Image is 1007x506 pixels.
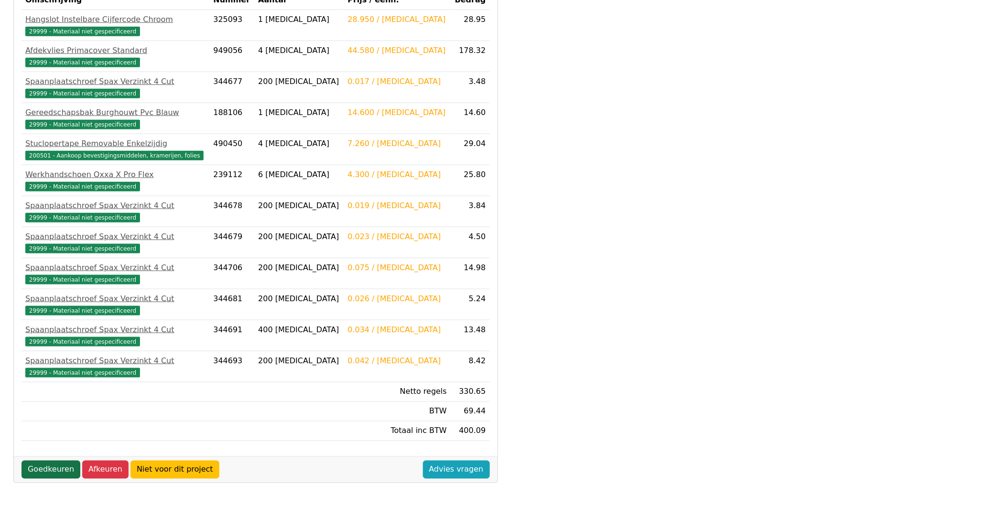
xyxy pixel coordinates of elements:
[25,368,140,378] span: 29999 - Materiaal niet gespecificeerd
[209,165,254,196] td: 239112
[451,165,490,196] td: 25.80
[347,169,447,180] div: 4.300 / [MEDICAL_DATA]
[25,14,206,25] div: Hangslot Instelbare Cijfercode Chroom
[258,262,340,274] div: 200 [MEDICAL_DATA]
[451,382,490,402] td: 330.65
[25,244,140,253] span: 29999 - Materiaal niet gespecificeerd
[347,231,447,242] div: 0.023 / [MEDICAL_DATA]
[451,134,490,165] td: 29.04
[347,262,447,274] div: 0.075 / [MEDICAL_DATA]
[25,58,140,67] span: 29999 - Materiaal niet gespecificeerd
[25,306,140,316] span: 29999 - Materiaal niet gespecificeerd
[451,41,490,72] td: 178.32
[209,227,254,258] td: 344679
[130,461,219,479] a: Niet voor dit project
[25,76,206,99] a: Spaanplaatschroef Spax Verzinkt 4 Cut29999 - Materiaal niet gespecificeerd
[258,324,340,336] div: 400 [MEDICAL_DATA]
[258,293,340,305] div: 200 [MEDICAL_DATA]
[451,103,490,134] td: 14.60
[344,402,451,422] td: BTW
[25,45,206,68] a: Afdekvlies Primacover Standard29999 - Materiaal niet gespecificeerd
[209,320,254,351] td: 344691
[347,45,447,56] div: 44.580 / [MEDICAL_DATA]
[25,107,206,130] a: Gereedschapsbak Burghouwt Pvc Blauw29999 - Materiaal niet gespecificeerd
[451,402,490,422] td: 69.44
[347,14,447,25] div: 28.950 / [MEDICAL_DATA]
[25,324,206,336] div: Spaanplaatschroef Spax Verzinkt 4 Cut
[258,107,340,118] div: 1 [MEDICAL_DATA]
[344,422,451,441] td: Totaal inc BTW
[209,289,254,320] td: 344681
[347,76,447,87] div: 0.017 / [MEDICAL_DATA]
[451,196,490,227] td: 3.84
[451,289,490,320] td: 5.24
[209,10,254,41] td: 325093
[344,382,451,402] td: Netto regels
[25,231,206,242] div: Spaanplaatschroef Spax Verzinkt 4 Cut
[451,422,490,441] td: 400.09
[25,151,204,160] span: 200501 - Aankoop bevestigingsmiddelen, kramerijen, folies
[347,355,447,367] div: 0.042 / [MEDICAL_DATA]
[423,461,490,479] a: Advies vragen
[25,355,206,367] div: Spaanplaatschroef Spax Verzinkt 4 Cut
[209,72,254,103] td: 344677
[25,324,206,347] a: Spaanplaatschroef Spax Verzinkt 4 Cut29999 - Materiaal niet gespecificeerd
[25,27,140,36] span: 29999 - Materiaal niet gespecificeerd
[347,138,447,149] div: 7.260 / [MEDICAL_DATA]
[25,120,140,129] span: 29999 - Materiaal niet gespecificeerd
[347,324,447,336] div: 0.034 / [MEDICAL_DATA]
[209,258,254,289] td: 344706
[25,213,140,222] span: 29999 - Materiaal niet gespecificeerd
[25,275,140,285] span: 29999 - Materiaal niet gespecificeerd
[451,351,490,382] td: 8.42
[25,138,206,149] div: Stuclopertape Removable Enkelzijdig
[82,461,129,479] a: Afkeuren
[347,200,447,211] div: 0.019 / [MEDICAL_DATA]
[25,200,206,223] a: Spaanplaatschroef Spax Verzinkt 4 Cut29999 - Materiaal niet gespecificeerd
[209,134,254,165] td: 490450
[347,293,447,305] div: 0.026 / [MEDICAL_DATA]
[25,138,206,161] a: Stuclopertape Removable Enkelzijdig200501 - Aankoop bevestigingsmiddelen, kramerijen, folies
[451,320,490,351] td: 13.48
[25,262,206,274] div: Spaanplaatschroef Spax Verzinkt 4 Cut
[25,262,206,285] a: Spaanplaatschroef Spax Verzinkt 4 Cut29999 - Materiaal niet gespecificeerd
[258,138,340,149] div: 4 [MEDICAL_DATA]
[258,200,340,211] div: 200 [MEDICAL_DATA]
[347,107,447,118] div: 14.600 / [MEDICAL_DATA]
[25,76,206,87] div: Spaanplaatschroef Spax Verzinkt 4 Cut
[25,169,206,192] a: Werkhandschoen Oxxa X Pro Flex29999 - Materiaal niet gespecificeerd
[451,227,490,258] td: 4.50
[258,169,340,180] div: 6 [MEDICAL_DATA]
[451,72,490,103] td: 3.48
[258,355,340,367] div: 200 [MEDICAL_DATA]
[22,461,80,479] a: Goedkeuren
[258,76,340,87] div: 200 [MEDICAL_DATA]
[25,89,140,98] span: 29999 - Materiaal niet gespecificeerd
[209,103,254,134] td: 188106
[25,107,206,118] div: Gereedschapsbak Burghouwt Pvc Blauw
[209,196,254,227] td: 344678
[258,45,340,56] div: 4 [MEDICAL_DATA]
[25,45,206,56] div: Afdekvlies Primacover Standard
[258,231,340,242] div: 200 [MEDICAL_DATA]
[209,351,254,382] td: 344693
[25,169,206,180] div: Werkhandschoen Oxxa X Pro Flex
[209,41,254,72] td: 949056
[25,200,206,211] div: Spaanplaatschroef Spax Verzinkt 4 Cut
[25,293,206,305] div: Spaanplaatschroef Spax Verzinkt 4 Cut
[25,14,206,37] a: Hangslot Instelbare Cijfercode Chroom29999 - Materiaal niet gespecificeerd
[451,258,490,289] td: 14.98
[25,337,140,347] span: 29999 - Materiaal niet gespecificeerd
[25,355,206,378] a: Spaanplaatschroef Spax Verzinkt 4 Cut29999 - Materiaal niet gespecificeerd
[451,10,490,41] td: 28.95
[258,14,340,25] div: 1 [MEDICAL_DATA]
[25,182,140,191] span: 29999 - Materiaal niet gespecificeerd
[25,231,206,254] a: Spaanplaatschroef Spax Verzinkt 4 Cut29999 - Materiaal niet gespecificeerd
[25,293,206,316] a: Spaanplaatschroef Spax Verzinkt 4 Cut29999 - Materiaal niet gespecificeerd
